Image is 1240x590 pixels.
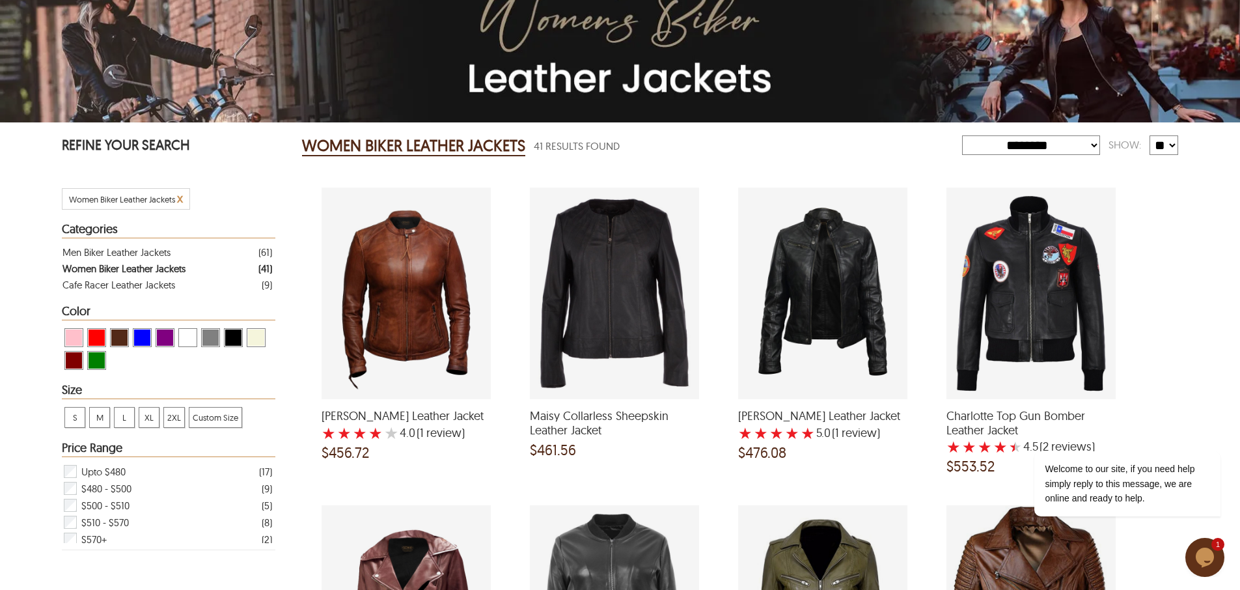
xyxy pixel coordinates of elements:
[90,408,109,427] span: M
[322,446,369,459] span: $456.72
[62,135,275,157] p: REFINE YOUR SEARCH
[64,351,83,370] div: View Maroon Women Biker Leather Jackets
[424,427,462,440] span: review
[81,497,130,514] span: $500 - $510
[368,427,383,440] label: 4 rating
[62,497,272,514] div: Filter $500 - $510 Women Biker Leather Jackets
[62,277,175,293] div: Cafe Racer Leather Jackets
[114,407,135,428] div: View L Women Biker Leather Jackets
[530,409,699,437] span: Maisy Collarless Sheepskin Leather Jacket
[738,409,907,423] span: Daisy Biker Leather Jacket
[262,481,272,497] div: ( 9 )
[839,427,877,440] span: review
[738,427,752,440] label: 1 rating
[62,244,171,260] div: Men Biker Leather Jackets
[384,427,398,440] label: 5 rating
[785,427,799,440] label: 4 rating
[302,133,962,159] div: Women Biker Leather Jackets 41 Results Found
[353,427,367,440] label: 3 rating
[178,328,197,347] div: View White Women Biker Leather Jackets
[534,138,620,154] span: 41 Results Found
[133,328,152,347] div: View Blue Women Biker Leather Jackets
[62,514,272,531] div: Filter $510 - $570 Women Biker Leather Jackets
[81,480,131,497] span: $480 - $500
[115,408,134,427] span: L
[832,427,839,440] span: (1
[62,260,272,277] a: Filter Women Biker Leather Jackets
[62,305,275,320] div: Heading Filter Women Biker Leather Jackets by Color
[530,443,576,457] span: $461.56
[65,408,85,427] span: S
[302,135,525,156] h2: WOMEN BIKER LEATHER JACKETS
[177,191,183,206] span: x
[201,328,220,347] div: View Grey Women Biker Leather Jackets
[754,427,768,440] label: 2 rating
[164,408,184,427] span: 2XL
[81,514,129,531] span: $510 - $570
[322,427,336,440] label: 1 rating
[139,407,159,428] div: View XL Women Biker Leather Jackets
[832,427,880,440] span: )
[816,427,831,440] label: 5.0
[262,514,272,531] div: ( 8 )
[224,328,243,347] div: View Black Women Biker Leather Jackets
[81,463,126,480] span: Upto $480
[946,440,961,453] label: 1 rating
[177,194,183,204] a: Cancel Filter
[769,427,784,440] label: 3 rating
[978,440,992,453] label: 3 rating
[69,194,175,204] span: Filter Women Biker Leather Jackets
[993,333,1227,531] iframe: chat widget
[946,409,1116,437] span: Charlotte Top Gun Bomber Leather Jacket
[62,223,275,238] div: Heading Filter Women Biker Leather Jackets by Categories
[946,391,1116,479] a: Charlotte Top Gun Bomber Leather Jacket with a 4.5 Star Rating 2 Product Review and a price of $5...
[262,277,272,293] div: ( 9 )
[189,408,241,427] span: Custom Size
[62,463,272,480] div: Filter Upto $480 Women Biker Leather Jackets
[247,328,266,347] div: View Beige Women Biker Leather Jackets
[400,427,415,440] label: 4.0
[1100,133,1150,156] div: Show:
[62,384,275,399] div: Heading Filter Women Biker Leather Jackets by Size
[417,427,424,440] span: (1
[163,407,185,428] div: View 2XL Women Biker Leather Jackets
[156,328,174,347] div: View Purple Women Biker Leather Jackets
[530,391,699,463] a: Maisy Collarless Sheepskin Leather Jacket and a price of $461.56
[110,328,129,347] div: View Brown ( Brand Color ) Women Biker Leather Jackets
[64,328,83,347] div: View Pink Women Biker Leather Jackets
[946,460,995,473] span: $553.52
[322,409,491,423] span: Ayla Biker Leather Jacket
[81,531,107,548] span: $570+
[89,407,110,428] div: View M Women Biker Leather Jackets
[258,244,272,260] div: ( 61 )
[322,391,491,466] a: Ayla Biker Leather Jacket with a 4 Star Rating 1 Product Review and a price of $456.72
[417,427,465,440] span: )
[62,442,275,457] div: Heading Filter Women Biker Leather Jackets by Price Range
[738,391,907,466] a: Daisy Biker Leather Jacket with a 5 Star Rating 1 Product Review and a price of $476.08
[259,464,272,480] div: ( 17 )
[189,407,242,428] div: View Custom Size Women Biker Leather Jackets
[87,328,106,347] div: View Red Women Biker Leather Jackets
[62,531,272,548] div: Filter $570+ Women Biker Leather Jackets
[258,260,272,277] div: ( 41 )
[738,446,786,459] span: $476.08
[62,244,272,260] a: Filter Men Biker Leather Jackets
[262,498,272,514] div: ( 5 )
[801,427,815,440] label: 5 rating
[87,351,106,370] div: View Green Women Biker Leather Jackets
[962,440,976,453] label: 2 rating
[62,277,272,293] a: Filter Cafe Racer Leather Jackets
[62,480,272,497] div: Filter $480 - $500 Women Biker Leather Jackets
[62,260,186,277] div: Women Biker Leather Jackets
[337,427,351,440] label: 2 rating
[64,407,85,428] div: View S Women Biker Leather Jackets
[262,531,272,548] div: ( 2 )
[1185,538,1227,577] iframe: chat widget
[139,408,159,427] span: XL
